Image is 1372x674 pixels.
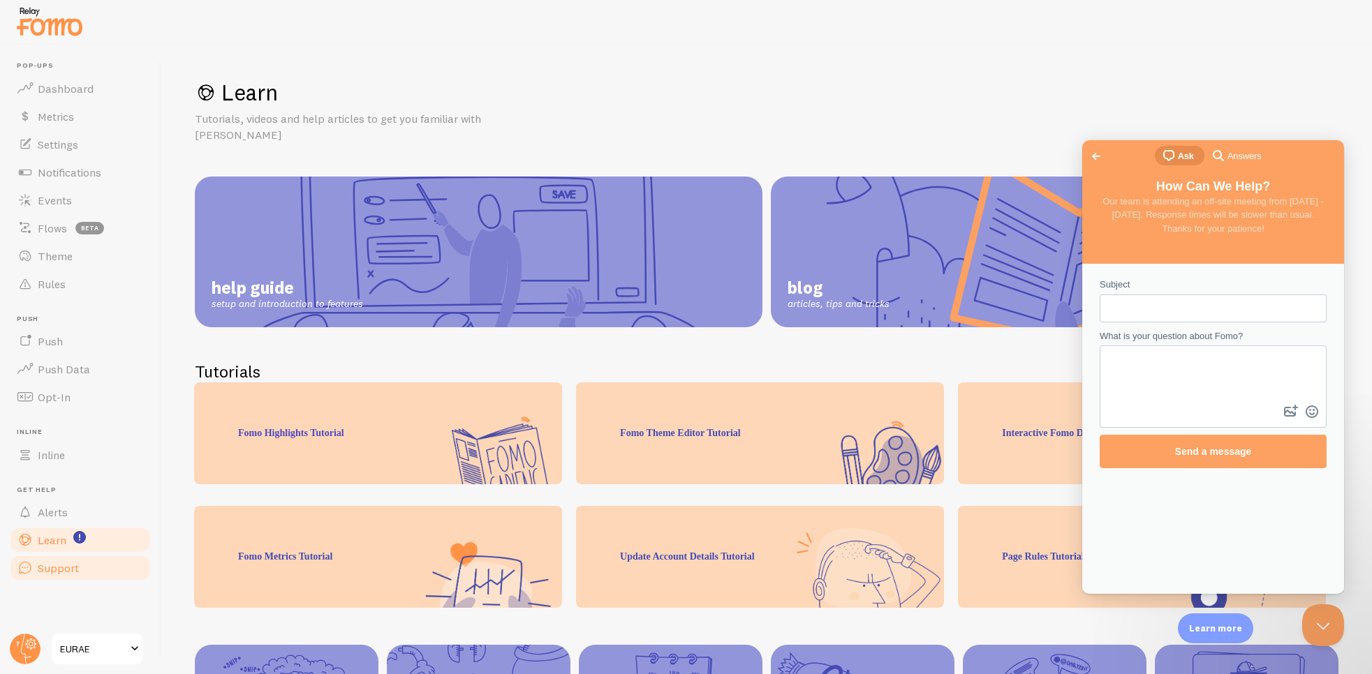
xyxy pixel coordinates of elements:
[1189,622,1242,635] p: Learn more
[195,361,1338,382] h2: Tutorials
[38,221,67,235] span: Flows
[8,103,152,130] a: Metrics
[60,641,126,657] span: EURAE
[17,137,244,328] form: Contact form
[219,260,240,283] button: Emoji Picker
[8,355,152,383] a: Push Data
[15,3,84,39] img: fomo-relay-logo-orange.svg
[1178,613,1253,643] div: Learn more
[771,177,1338,327] a: blog articles, tips and tricks
[75,222,104,234] span: beta
[8,383,152,411] a: Opt-In
[73,531,86,544] svg: <p>Watch New Feature Tutorials!</p>
[38,193,72,207] span: Events
[195,177,762,327] a: help guide setup and introduction to features
[17,486,152,495] span: Get Help
[38,533,66,547] span: Learn
[8,242,152,270] a: Theme
[212,277,363,298] span: help guide
[145,9,179,23] span: Answers
[50,632,145,666] a: EURAE
[38,110,74,123] span: Metrics
[8,75,152,103] a: Dashboard
[38,561,79,575] span: Support
[195,78,1338,107] h1: Learn
[38,362,90,376] span: Push Data
[8,498,152,526] a: Alerts
[38,165,101,179] span: Notifications
[17,315,152,324] span: Push
[17,61,152,70] span: Pop-ups
[788,298,890,310] span: articles, tips and tricks
[194,382,562,484] div: Fomo Highlights Tutorial
[38,334,63,348] span: Push
[20,56,242,93] span: Our team is attending an off-site meeting from [DATE] - [DATE]. Response times will be slower tha...
[78,7,95,24] span: chat-square
[1082,140,1344,594] iframe: Help Scout Beacon - Live Chat, Contact Form, and Knowledge Base
[19,207,243,262] textarea: What is your question about Fomo?
[38,390,71,404] span: Opt-In
[38,448,65,462] span: Inline
[93,306,170,317] span: Send a message
[8,214,152,242] a: Flows beta
[6,8,22,24] span: Go back
[8,186,152,214] a: Events
[194,506,562,608] div: Fomo Metrics Tutorial
[576,506,944,608] div: Update Account Details Tutorial
[8,554,152,582] a: Support
[38,82,94,96] span: Dashboard
[38,249,73,263] span: Theme
[198,260,219,283] button: Attach a file
[8,327,152,355] a: Push
[8,270,152,298] a: Rules
[38,277,66,291] span: Rules
[212,298,363,310] span: setup and introduction to features
[38,137,78,151] span: Settings
[8,158,152,186] a: Notifications
[128,6,145,23] span: search-medium
[8,130,152,158] a: Settings
[74,39,189,53] span: How Can We Help?
[17,428,152,437] span: Inline
[195,111,530,143] p: Tutorials, videos and help articles to get you familiar with [PERSON_NAME]
[38,505,68,519] span: Alerts
[788,277,890,298] span: blog
[8,526,152,554] a: Learn
[17,294,244,328] button: Send a message
[1302,604,1344,646] iframe: Help Scout Beacon - Close
[958,382,1326,484] div: Interactive Fomo Demo
[96,9,112,23] span: Ask
[8,441,152,469] a: Inline
[17,190,161,201] span: What is your question about Fomo?
[576,382,944,484] div: Fomo Theme Editor Tutorial
[958,506,1326,608] div: Page Rules Tutorial
[17,139,47,149] span: Subject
